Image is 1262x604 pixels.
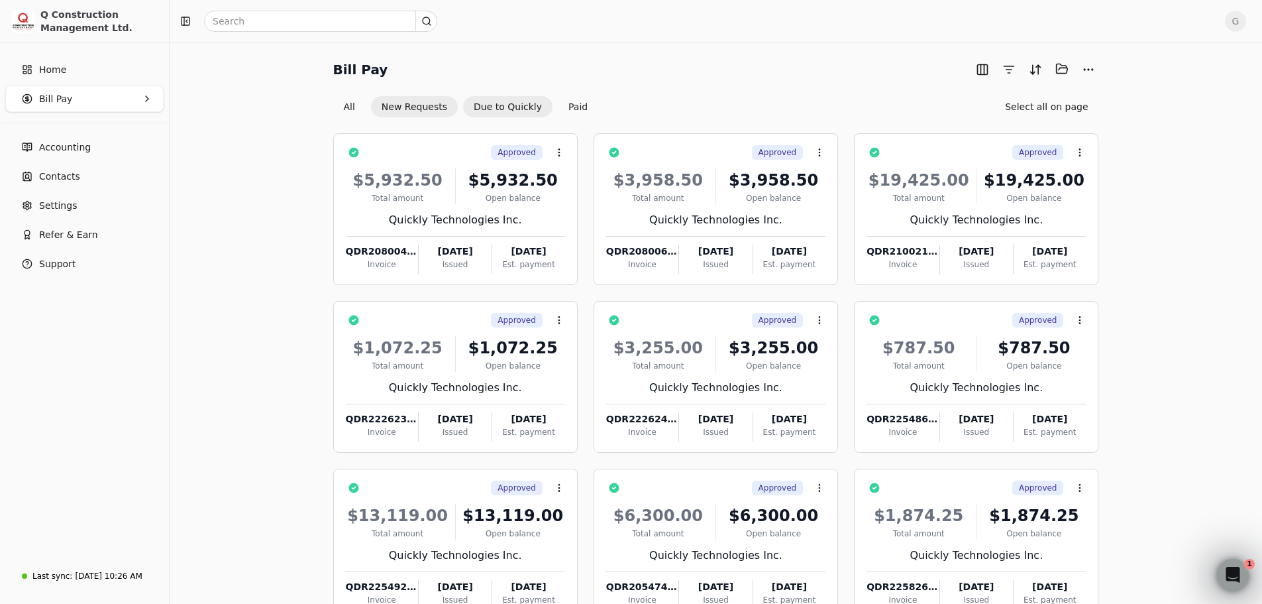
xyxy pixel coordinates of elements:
div: Quickly Technologies Inc. [346,212,565,228]
div: Issued [679,426,752,438]
button: Bill Pay [5,86,164,112]
div: [DATE] [492,580,564,594]
div: Open balance [721,528,825,540]
div: Open balance [982,360,1086,372]
div: $3,958.50 [606,168,710,192]
div: Invoice [867,259,939,271]
div: [DATE] [1014,580,1086,594]
div: Total amount [867,528,971,540]
div: Open balance [982,192,1086,204]
button: Support [5,251,164,277]
div: $19,425.00 [982,168,1086,192]
div: QDR210021-0539 [867,245,939,259]
button: Refer & Earn [5,221,164,248]
div: [DATE] [492,412,564,426]
span: Approved [1019,482,1057,494]
span: Contacts [39,170,80,184]
div: Invoice [346,259,418,271]
div: [DATE] [940,412,1013,426]
div: Open balance [461,360,565,372]
div: [DATE] [940,580,1013,594]
button: Select all on page [994,96,1098,117]
div: $1,874.25 [982,504,1086,528]
div: QDR205474-006 [606,580,678,594]
div: Open balance [721,192,825,204]
div: $1,072.25 [346,336,450,360]
div: [DATE] [679,580,752,594]
div: Invoice [346,426,418,438]
div: Open balance [982,528,1086,540]
div: Q Construction Management Ltd. [40,8,158,34]
button: Due to Quickly [463,96,552,117]
div: Open balance [461,528,565,540]
button: Batch (0) [1051,58,1073,80]
div: Issued [940,426,1013,438]
div: Issued [419,426,492,438]
button: All [333,96,366,117]
span: Approved [1019,147,1057,158]
div: QDR222623-1344 [346,412,418,426]
div: Issued [940,259,1013,271]
img: 3171ca1f-602b-4dfe-91f0-0ace091e1481.jpeg [11,9,35,33]
div: [DATE] [419,412,492,426]
div: [DATE] [753,580,825,594]
iframe: Intercom live chat [1217,559,1249,591]
div: Quickly Technologies Inc. [867,380,1086,396]
div: Last sync: [32,570,72,582]
button: G [1225,11,1246,32]
div: $3,255.00 [721,336,825,360]
div: Total amount [346,192,450,204]
div: $6,300.00 [721,504,825,528]
div: Est. payment [753,259,825,271]
div: Open balance [461,192,565,204]
div: QDR208006-1329 [606,245,678,259]
div: [DATE] [419,245,492,259]
div: QDR208004-1336 [346,245,418,259]
button: New Requests [371,96,458,117]
div: [DATE] [679,412,752,426]
div: $6,300.00 [606,504,710,528]
div: Quickly Technologies Inc. [346,548,565,564]
div: QDR225486-002 [867,412,939,426]
div: Issued [679,259,752,271]
div: Quickly Technologies Inc. [867,548,1086,564]
div: [DATE] [419,580,492,594]
div: $5,932.50 [461,168,565,192]
div: Est. payment [1014,426,1086,438]
a: Accounting [5,134,164,160]
div: Invoice [867,426,939,438]
div: $19,425.00 [867,168,971,192]
div: $1,874.25 [867,504,971,528]
div: Total amount [867,192,971,204]
span: Refer & Earn [39,228,98,242]
div: QDR225492-014 [346,580,418,594]
div: Issued [419,259,492,271]
span: Support [39,257,76,271]
div: Total amount [346,360,450,372]
span: Settings [39,199,77,213]
span: Accounting [39,141,91,154]
div: Open balance [721,360,825,372]
span: Approved [759,147,797,158]
div: $3,958.50 [721,168,825,192]
div: [DATE] [1014,412,1086,426]
a: Home [5,56,164,83]
span: Approved [1019,314,1057,326]
div: [DATE] [1014,245,1086,259]
h2: Bill Pay [333,59,388,80]
div: Total amount [606,192,710,204]
button: More [1078,59,1099,80]
button: Paid [558,96,598,117]
div: Quickly Technologies Inc. [606,548,825,564]
div: Quickly Technologies Inc. [606,212,825,228]
div: $3,255.00 [606,336,710,360]
span: Approved [759,314,797,326]
div: Total amount [606,528,710,540]
div: $787.50 [982,336,1086,360]
div: Quickly Technologies Inc. [346,380,565,396]
a: Last sync:[DATE] 10:26 AM [5,564,164,588]
div: Quickly Technologies Inc. [867,212,1086,228]
div: $787.50 [867,336,971,360]
a: Contacts [5,163,164,190]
